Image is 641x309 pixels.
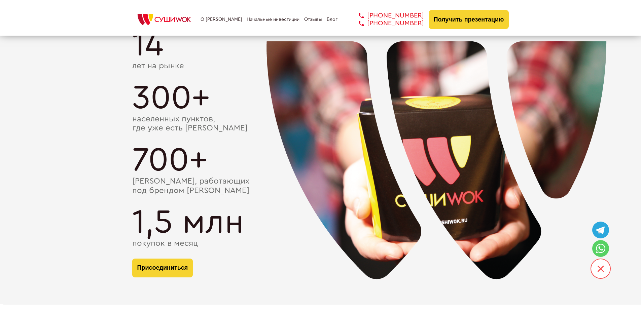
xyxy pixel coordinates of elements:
[327,17,337,22] a: Блог
[132,115,509,133] div: населенных пунктов, где уже есть [PERSON_NAME]
[132,143,509,177] div: 700+
[349,12,424,20] a: [PHONE_NUMBER]
[132,81,509,115] div: 300+
[132,177,509,195] div: [PERSON_NAME], работающих под брендом [PERSON_NAME]
[132,62,509,71] div: лет на рынке
[132,259,193,277] button: Присоединиться
[429,10,509,29] button: Получить презентацию
[598,266,604,272] svg: /svg>
[304,17,322,22] a: Отзывы
[201,17,242,22] a: О [PERSON_NAME]
[132,28,509,62] div: 14
[247,17,299,22] a: Начальные инвестиции
[132,205,509,239] div: 1,5 млн
[349,20,424,27] a: [PHONE_NUMBER]
[132,239,509,248] div: покупок в месяц
[132,12,196,27] img: СУШИWOK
